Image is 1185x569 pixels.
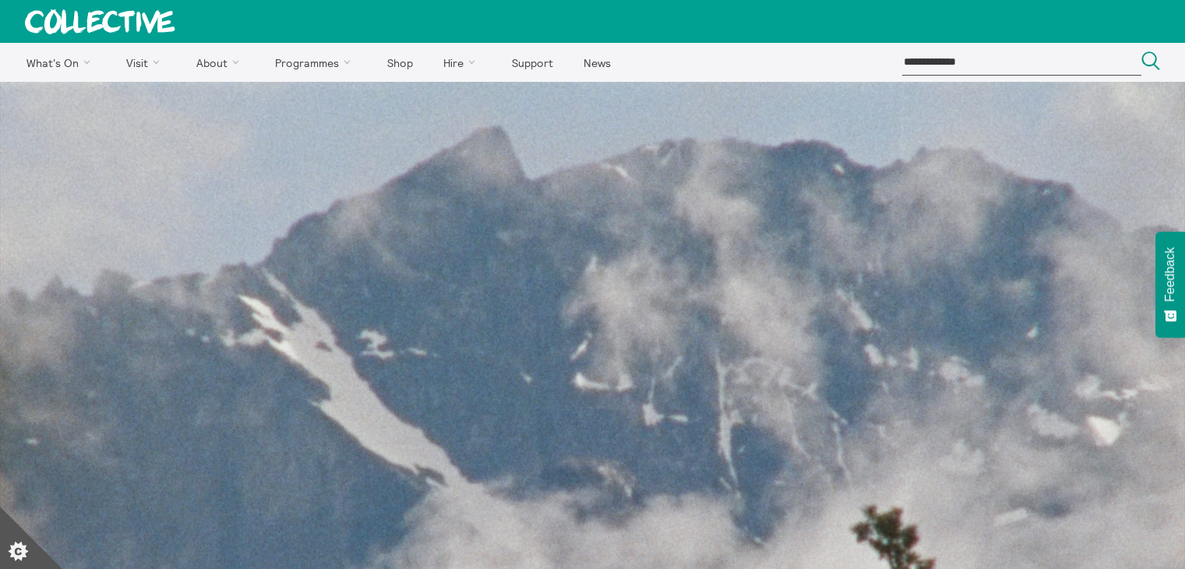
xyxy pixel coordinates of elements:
a: News [570,43,624,82]
a: About [182,43,259,82]
button: Feedback - Show survey [1155,231,1185,338]
a: Hire [430,43,496,82]
a: Visit [113,43,180,82]
a: Programmes [262,43,371,82]
a: Support [498,43,566,82]
a: What's On [12,43,110,82]
span: Feedback [1163,247,1177,302]
a: Shop [373,43,426,82]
